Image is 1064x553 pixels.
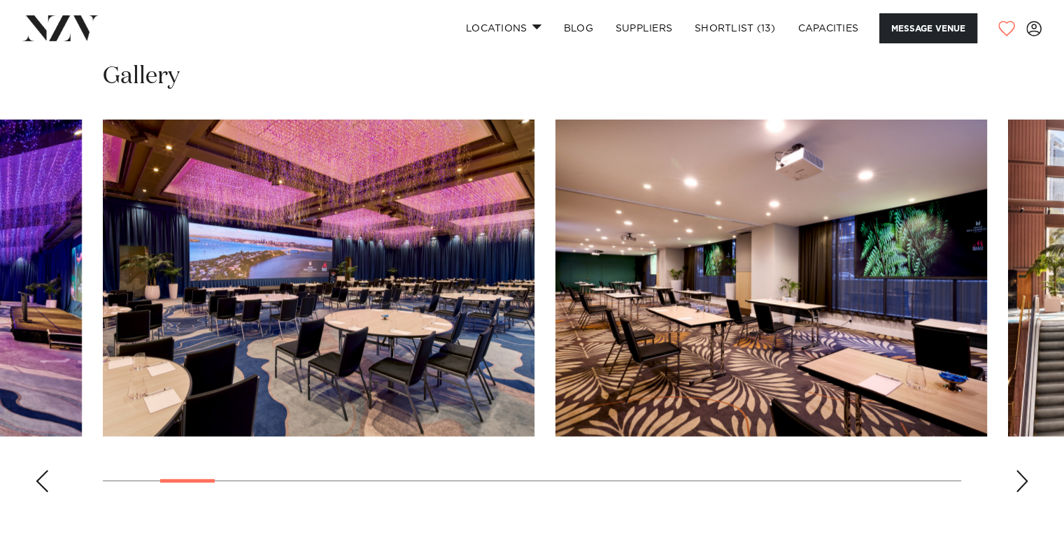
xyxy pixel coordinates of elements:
[879,13,977,43] button: Message Venue
[553,13,604,43] a: BLOG
[683,13,787,43] a: Shortlist (13)
[604,13,683,43] a: SUPPLIERS
[787,13,870,43] a: Capacities
[103,120,534,436] swiper-slide: 3 / 30
[22,15,99,41] img: nzv-logo.png
[455,13,553,43] a: Locations
[103,61,180,92] h2: Gallery
[555,120,987,436] swiper-slide: 4 / 30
